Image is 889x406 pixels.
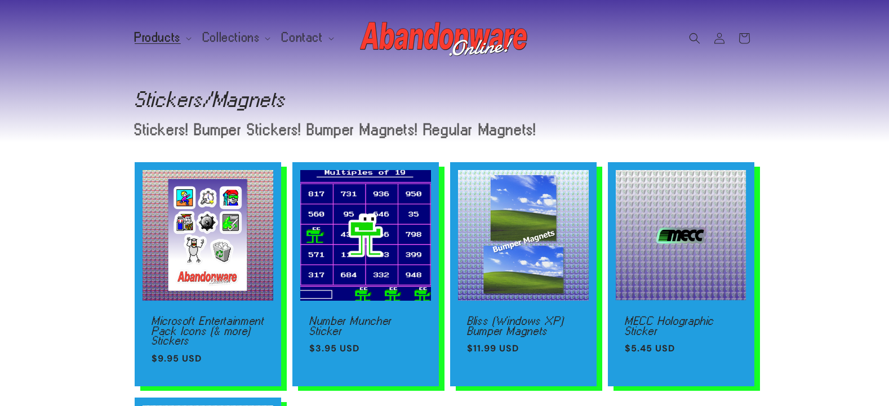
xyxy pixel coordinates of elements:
[682,26,707,51] summary: Search
[275,26,338,50] summary: Contact
[135,122,548,137] p: Stickers! Bumper Stickers! Bumper Magnets! Regular Magnets!
[128,26,196,50] summary: Products
[196,26,275,50] summary: Collections
[135,33,181,43] span: Products
[467,316,580,336] a: Bliss (Windows XP) Bumper Magnets
[309,316,422,336] a: Number Muncher Sticker
[356,11,534,65] a: Abandonware
[203,33,260,43] span: Collections
[152,316,264,346] a: Microsoft Entertainment Pack Icons (& more) Stickers
[625,316,737,336] a: MECC Holographic Sticker
[282,33,323,43] span: Contact
[135,90,754,108] h1: Stickers/Magnets
[360,16,529,61] img: Abandonware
